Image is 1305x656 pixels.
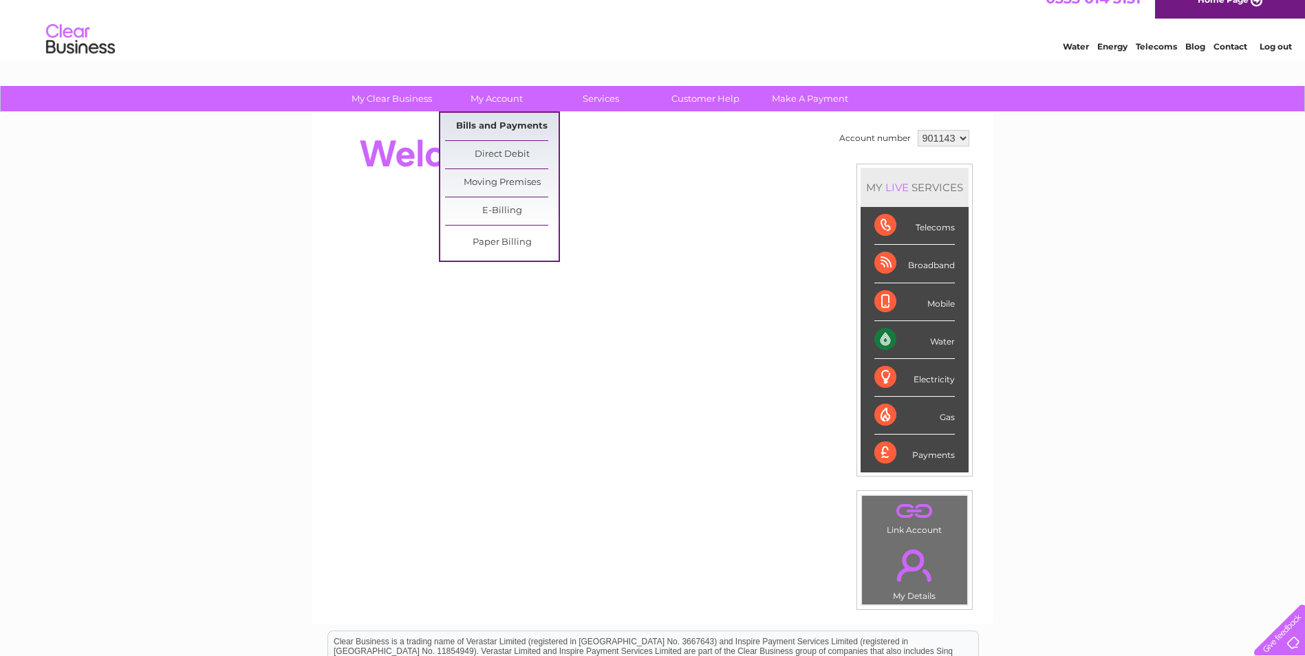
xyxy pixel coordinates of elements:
[544,86,658,111] a: Services
[861,495,968,538] td: Link Account
[861,538,968,605] td: My Details
[335,86,449,111] a: My Clear Business
[865,499,964,523] a: .
[836,127,914,150] td: Account number
[874,207,955,245] div: Telecoms
[445,169,559,197] a: Moving Premises
[45,36,116,78] img: logo.png
[874,359,955,397] div: Electricity
[874,321,955,359] div: Water
[1063,58,1089,69] a: Water
[874,435,955,472] div: Payments
[649,86,762,111] a: Customer Help
[1046,7,1141,24] a: 0333 014 3131
[753,86,867,111] a: Make A Payment
[445,197,559,225] a: E-Billing
[1185,58,1205,69] a: Blog
[1136,58,1177,69] a: Telecoms
[865,541,964,589] a: .
[445,113,559,140] a: Bills and Payments
[1260,58,1292,69] a: Log out
[445,229,559,256] a: Paper Billing
[861,168,969,207] div: MY SERVICES
[874,283,955,321] div: Mobile
[874,245,955,283] div: Broadband
[1097,58,1128,69] a: Energy
[440,86,553,111] a: My Account
[445,141,559,168] a: Direct Debit
[328,8,978,67] div: Clear Business is a trading name of Verastar Limited (registered in [GEOGRAPHIC_DATA] No. 3667643...
[874,397,955,435] div: Gas
[1214,58,1247,69] a: Contact
[883,181,912,194] div: LIVE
